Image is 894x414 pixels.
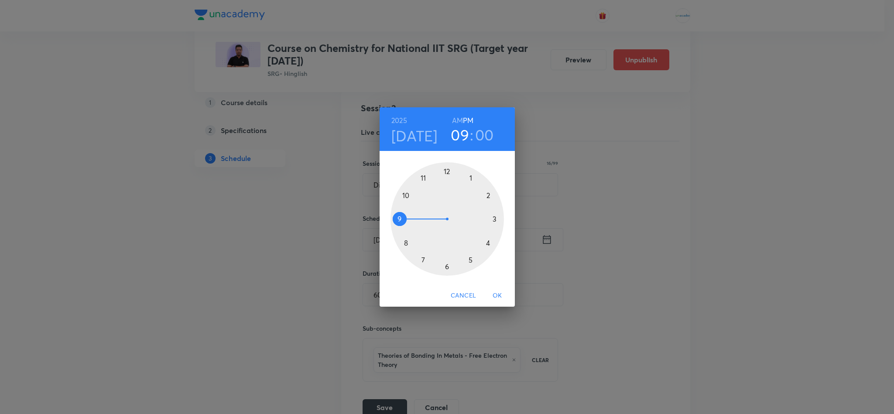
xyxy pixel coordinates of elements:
button: PM [463,114,473,127]
h3: : [470,126,473,144]
button: 09 [451,126,469,144]
button: Cancel [447,287,480,304]
button: [DATE] [391,127,438,145]
button: AM [452,114,463,127]
button: 00 [475,126,494,144]
span: OK [487,290,508,301]
button: 2025 [391,114,407,127]
span: Cancel [451,290,476,301]
button: OK [483,287,511,304]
